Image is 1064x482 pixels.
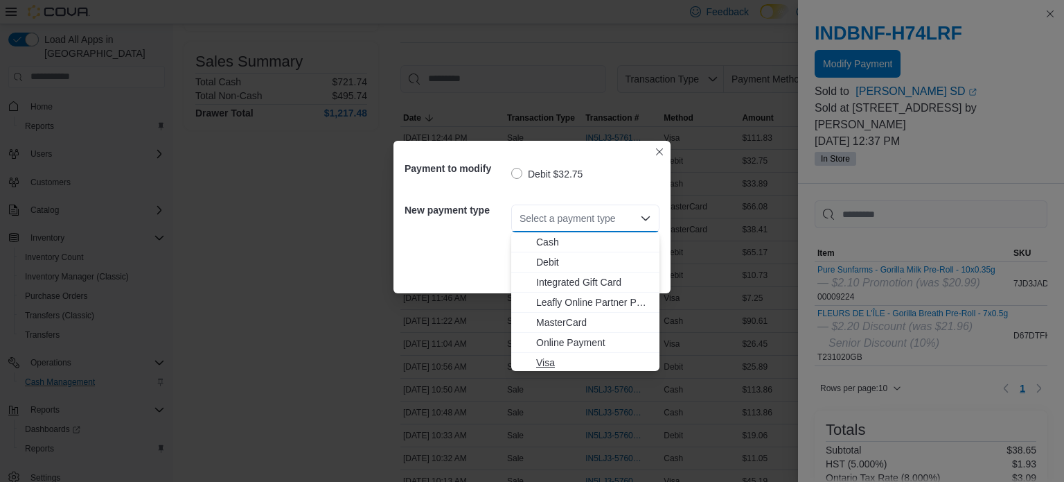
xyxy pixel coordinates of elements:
button: Debit [511,252,659,273]
span: Leafly Online Partner Payment [536,295,651,309]
button: Integrated Gift Card [511,273,659,293]
span: Online Payment [536,336,651,350]
h5: New payment type [405,196,508,224]
button: Online Payment [511,333,659,353]
input: Accessible screen reader label [520,210,521,227]
button: Closes this modal window [651,144,668,160]
button: Visa [511,353,659,373]
h5: Payment to modify [405,155,508,182]
button: Close list of options [640,213,651,224]
div: Choose from the following options [511,232,659,373]
span: Visa [536,356,651,370]
span: Debit [536,255,651,269]
label: Debit $32.75 [511,166,583,182]
span: Cash [536,235,651,249]
span: MasterCard [536,316,651,329]
button: Cash [511,232,659,252]
span: Integrated Gift Card [536,275,651,289]
button: MasterCard [511,313,659,333]
button: Leafly Online Partner Payment [511,293,659,313]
